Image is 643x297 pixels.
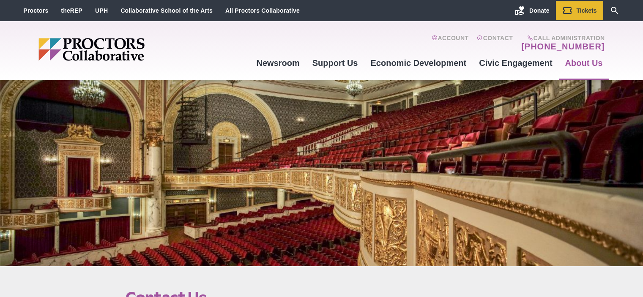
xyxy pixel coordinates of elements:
a: Economic Development [364,52,473,74]
img: Proctors logo [38,38,210,61]
a: About Us [559,52,609,74]
a: Collaborative School of the Arts [120,7,213,14]
a: Newsroom [250,52,306,74]
a: Search [603,1,626,20]
a: Proctors [24,7,49,14]
span: Donate [529,7,549,14]
a: Tickets [556,1,603,20]
a: theREP [61,7,82,14]
a: UPH [95,7,108,14]
span: Call Administration [519,35,605,41]
a: Account [432,35,468,52]
span: Tickets [577,7,597,14]
a: [PHONE_NUMBER] [521,41,605,52]
a: All Proctors Collaborative [225,7,300,14]
a: Donate [509,1,555,20]
a: Support Us [306,52,364,74]
a: Contact [477,35,513,52]
a: Civic Engagement [473,52,558,74]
